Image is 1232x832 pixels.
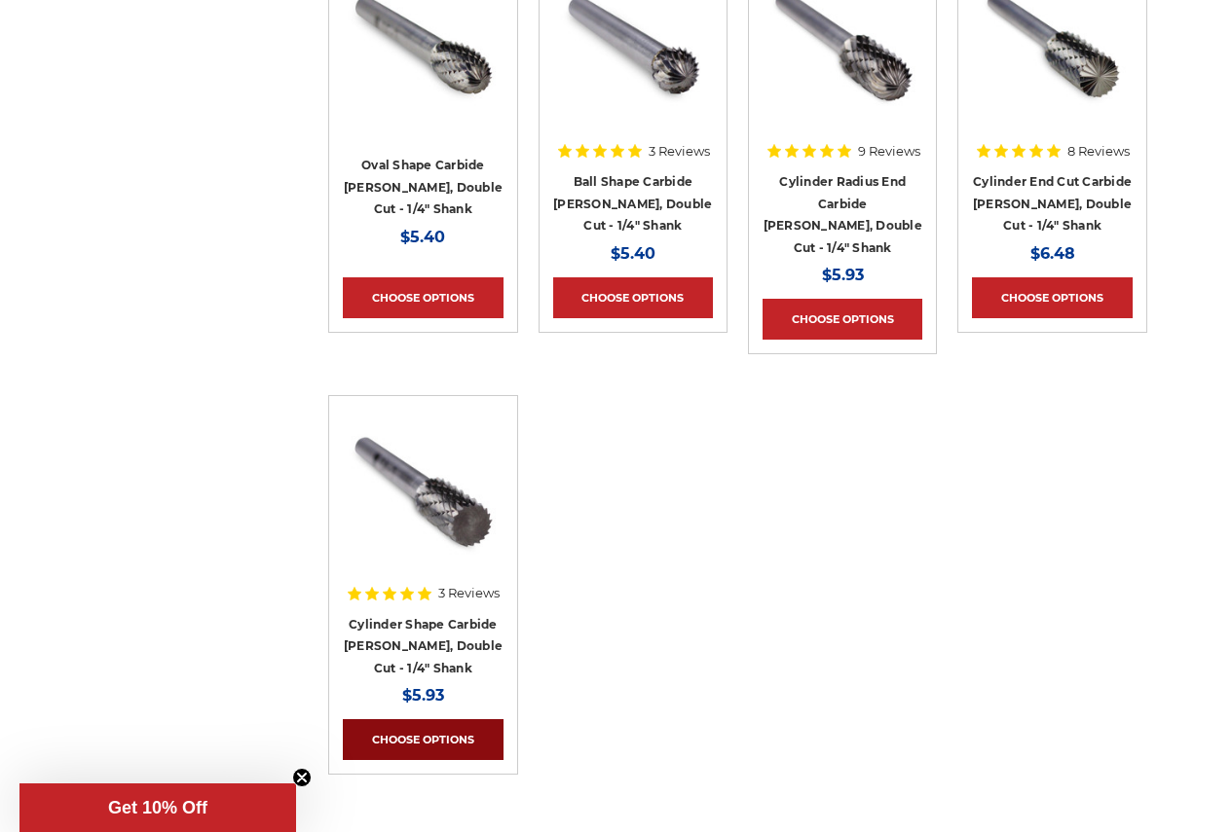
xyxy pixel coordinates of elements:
[763,299,922,340] a: Choose Options
[400,228,445,246] span: $5.40
[19,783,296,832] div: Get 10% OffClose teaser
[343,410,503,569] a: SA-3 Cylinder shape carbide bur 1/4" shank
[344,158,503,216] a: Oval Shape Carbide [PERSON_NAME], Double Cut - 1/4" Shank
[343,277,503,318] a: Choose Options
[1030,244,1075,263] span: $6.48
[972,277,1132,318] a: Choose Options
[611,244,655,263] span: $5.40
[345,410,501,565] img: SA-3 Cylinder shape carbide bur 1/4" shank
[553,277,713,318] a: Choose Options
[108,798,207,817] span: Get 10% Off
[973,174,1132,233] a: Cylinder End Cut Carbide [PERSON_NAME], Double Cut - 1/4" Shank
[764,174,922,255] a: Cylinder Radius End Carbide [PERSON_NAME], Double Cut - 1/4" Shank
[402,686,444,705] span: $5.93
[858,145,920,158] span: 9 Reviews
[292,768,312,787] button: Close teaser
[343,719,503,760] a: Choose Options
[649,145,710,158] span: 3 Reviews
[344,617,503,675] a: Cylinder Shape Carbide [PERSON_NAME], Double Cut - 1/4" Shank
[822,266,864,284] span: $5.93
[1067,145,1130,158] span: 8 Reviews
[553,174,712,233] a: Ball Shape Carbide [PERSON_NAME], Double Cut - 1/4" Shank
[438,587,500,599] span: 3 Reviews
